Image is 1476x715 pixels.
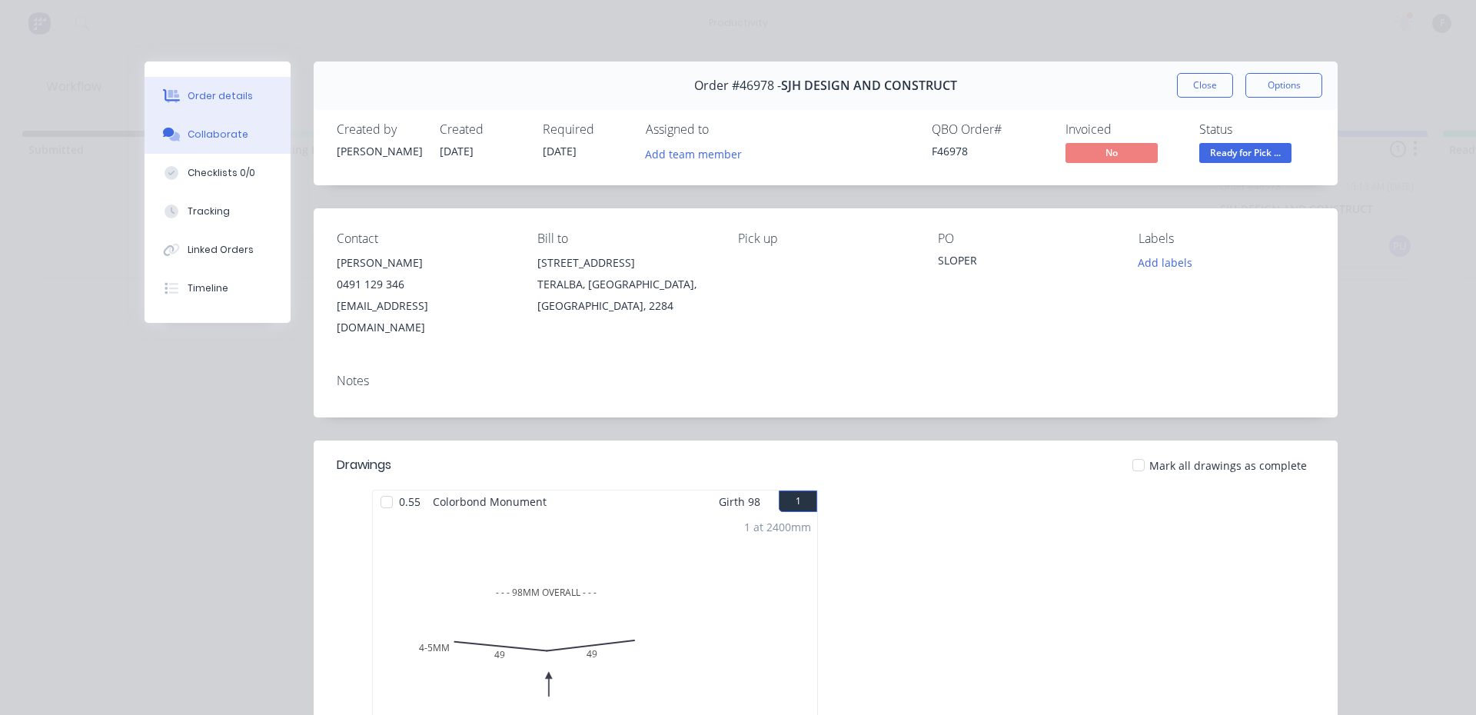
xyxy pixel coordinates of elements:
[1199,143,1291,162] span: Ready for Pick ...
[145,77,291,115] button: Order details
[1139,231,1315,246] div: Labels
[744,519,811,535] div: 1 at 2400mm
[938,252,1114,274] div: SLOPER
[537,252,713,317] div: [STREET_ADDRESS]TERALBA, [GEOGRAPHIC_DATA], [GEOGRAPHIC_DATA], 2284
[543,144,577,158] span: [DATE]
[637,143,750,164] button: Add team member
[1177,73,1233,98] button: Close
[932,143,1047,159] div: F46978
[440,122,524,137] div: Created
[537,274,713,317] div: TERALBA, [GEOGRAPHIC_DATA], [GEOGRAPHIC_DATA], 2284
[337,295,513,338] div: [EMAIL_ADDRESS][DOMAIN_NAME]
[188,166,255,180] div: Checklists 0/0
[1199,122,1315,137] div: Status
[738,231,914,246] div: Pick up
[537,231,713,246] div: Bill to
[337,122,421,137] div: Created by
[337,231,513,246] div: Contact
[719,491,760,513] span: Girth 98
[337,143,421,159] div: [PERSON_NAME]
[337,456,391,474] div: Drawings
[337,252,513,338] div: [PERSON_NAME]0491 129 346[EMAIL_ADDRESS][DOMAIN_NAME]
[694,78,781,93] span: Order #46978 -
[1130,252,1201,273] button: Add labels
[145,154,291,192] button: Checklists 0/0
[779,491,817,512] button: 1
[145,269,291,308] button: Timeline
[145,192,291,231] button: Tracking
[145,231,291,269] button: Linked Orders
[543,122,627,137] div: Required
[188,128,248,141] div: Collaborate
[1149,457,1307,474] span: Mark all drawings as complete
[1245,73,1322,98] button: Options
[393,491,427,513] span: 0.55
[337,374,1315,388] div: Notes
[188,281,228,295] div: Timeline
[781,78,957,93] span: SJH DESIGN AND CONSTRUCT
[1065,122,1181,137] div: Invoiced
[188,89,253,103] div: Order details
[188,205,230,218] div: Tracking
[932,122,1047,137] div: QBO Order #
[646,122,799,137] div: Assigned to
[188,243,254,257] div: Linked Orders
[537,252,713,274] div: [STREET_ADDRESS]
[440,144,474,158] span: [DATE]
[646,143,750,164] button: Add team member
[1065,143,1158,162] span: No
[337,252,513,274] div: [PERSON_NAME]
[1199,143,1291,166] button: Ready for Pick ...
[337,274,513,295] div: 0491 129 346
[938,231,1114,246] div: PO
[145,115,291,154] button: Collaborate
[427,491,553,513] span: Colorbond Monument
